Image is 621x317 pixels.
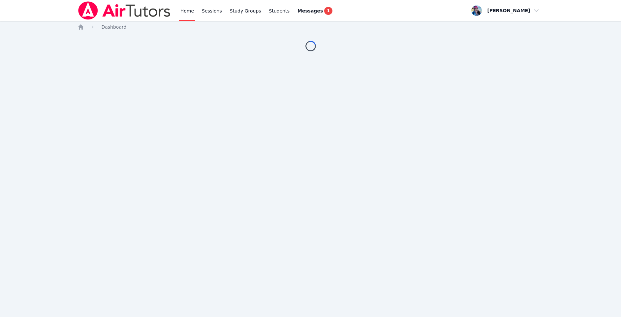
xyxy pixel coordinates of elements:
[297,8,323,14] span: Messages
[324,7,332,15] span: 1
[101,24,126,30] a: Dashboard
[78,24,543,30] nav: Breadcrumb
[78,1,171,20] img: Air Tutors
